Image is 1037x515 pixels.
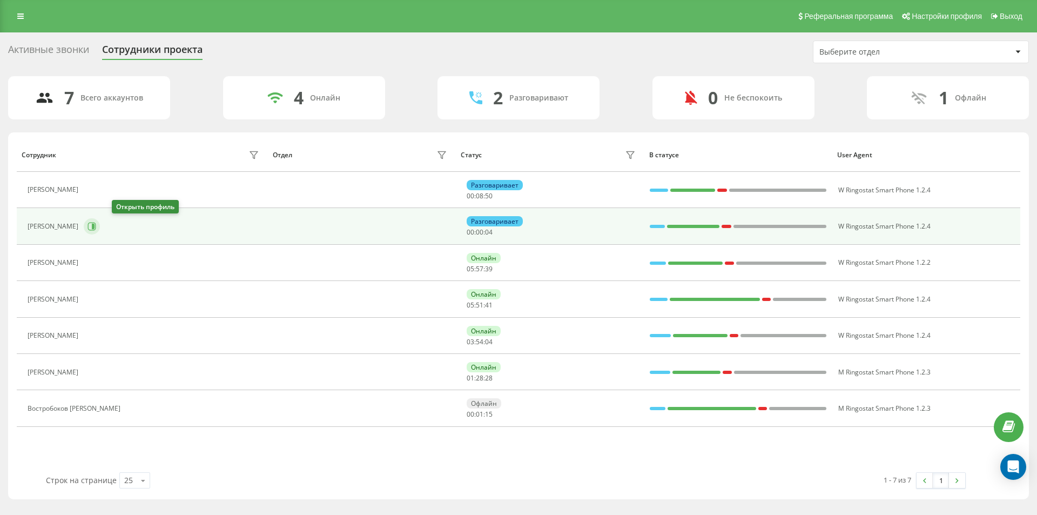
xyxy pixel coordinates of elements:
[485,410,493,419] span: 15
[467,264,474,273] span: 05
[467,326,501,336] div: Онлайн
[819,48,948,57] div: Выберите отдел
[80,93,143,103] div: Всего аккаунтов
[461,151,482,159] div: Статус
[476,264,483,273] span: 57
[649,151,827,159] div: В статусе
[838,295,931,304] span: W Ringostat Smart Phone 1.2.4
[467,229,493,236] div: : :
[476,373,483,383] span: 28
[838,258,931,267] span: W Ringostat Smart Phone 1.2.2
[294,88,304,108] div: 4
[467,216,523,226] div: Разговаривает
[467,398,501,409] div: Офлайн
[933,473,949,488] a: 1
[485,300,493,310] span: 41
[838,185,931,195] span: W Ringostat Smart Phone 1.2.4
[467,362,501,372] div: Онлайн
[476,337,483,346] span: 54
[273,151,292,159] div: Отдел
[28,259,81,266] div: [PERSON_NAME]
[467,373,474,383] span: 01
[467,265,493,273] div: : :
[485,228,493,237] span: 04
[509,93,568,103] div: Разговаривают
[838,222,931,231] span: W Ringostat Smart Phone 1.2.4
[485,264,493,273] span: 39
[467,192,493,200] div: : :
[46,475,117,485] span: Строк на странице
[485,191,493,200] span: 50
[467,253,501,263] div: Онлайн
[28,405,123,412] div: Востробоков [PERSON_NAME]
[912,12,982,21] span: Настройки профиля
[467,191,474,200] span: 00
[955,93,986,103] div: Офлайн
[467,228,474,237] span: 00
[493,88,503,108] div: 2
[476,228,483,237] span: 00
[838,331,931,340] span: W Ringostat Smart Phone 1.2.4
[310,93,340,103] div: Онлайн
[467,180,523,190] div: Разговаривает
[467,337,474,346] span: 03
[467,410,474,419] span: 00
[838,367,931,377] span: M Ringostat Smart Phone 1.2.3
[708,88,718,108] div: 0
[467,300,474,310] span: 05
[476,300,483,310] span: 51
[476,410,483,419] span: 01
[28,332,81,339] div: [PERSON_NAME]
[476,191,483,200] span: 08
[124,475,133,486] div: 25
[837,151,1015,159] div: User Agent
[102,44,203,61] div: Сотрудники проекта
[804,12,893,21] span: Реферальная программа
[112,200,179,213] div: Открыть профиль
[485,373,493,383] span: 28
[28,296,81,303] div: [PERSON_NAME]
[8,44,89,61] div: Активные звонки
[28,369,81,376] div: [PERSON_NAME]
[28,186,81,193] div: [PERSON_NAME]
[22,151,56,159] div: Сотрудник
[467,289,501,299] div: Онлайн
[467,374,493,382] div: : :
[467,411,493,418] div: : :
[1000,454,1026,480] div: Open Intercom Messenger
[28,223,81,230] div: [PERSON_NAME]
[939,88,948,108] div: 1
[467,338,493,346] div: : :
[838,404,931,413] span: M Ringostat Smart Phone 1.2.3
[884,474,911,485] div: 1 - 7 из 7
[64,88,74,108] div: 7
[724,93,782,103] div: Не беспокоить
[1000,12,1022,21] span: Выход
[485,337,493,346] span: 04
[467,302,493,309] div: : :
